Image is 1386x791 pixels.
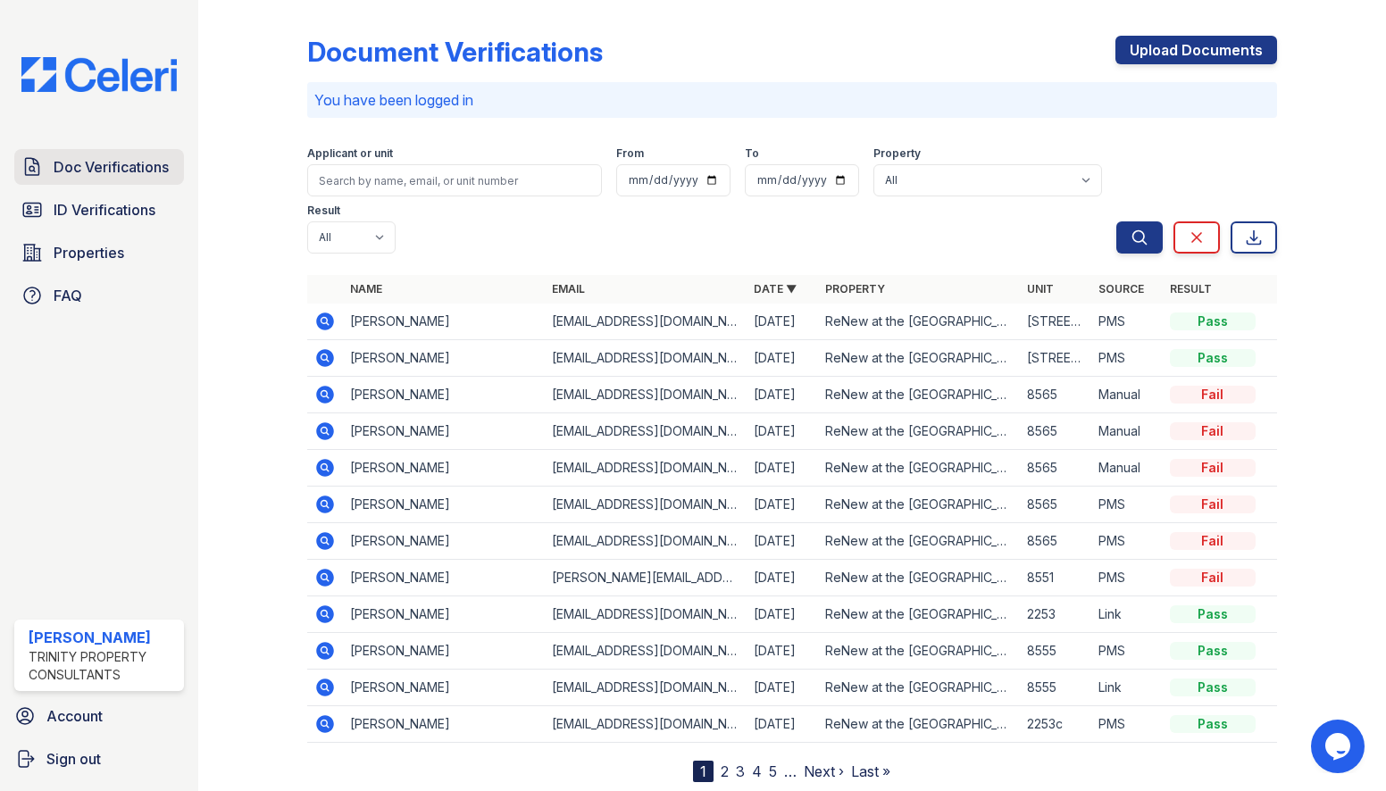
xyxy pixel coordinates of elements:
[545,413,747,450] td: [EMAIL_ADDRESS][DOMAIN_NAME]
[54,156,169,178] span: Doc Verifications
[818,450,1020,487] td: ReNew at the [GEOGRAPHIC_DATA]
[545,633,747,670] td: [EMAIL_ADDRESS][DOMAIN_NAME]
[754,282,797,296] a: Date ▼
[1170,715,1256,733] div: Pass
[1115,36,1277,64] a: Upload Documents
[1091,523,1163,560] td: PMS
[1020,670,1091,706] td: 8555
[1091,413,1163,450] td: Manual
[721,762,729,780] a: 2
[350,282,382,296] a: Name
[818,340,1020,377] td: ReNew at the [GEOGRAPHIC_DATA]
[54,199,155,221] span: ID Verifications
[1170,569,1256,587] div: Fail
[307,204,340,218] label: Result
[343,670,545,706] td: [PERSON_NAME]
[545,670,747,706] td: [EMAIL_ADDRESS][DOMAIN_NAME]
[616,146,644,161] label: From
[14,192,184,228] a: ID Verifications
[307,146,393,161] label: Applicant or unit
[818,413,1020,450] td: ReNew at the [GEOGRAPHIC_DATA]
[1091,633,1163,670] td: PMS
[14,235,184,271] a: Properties
[1170,282,1212,296] a: Result
[745,146,759,161] label: To
[818,523,1020,560] td: ReNew at the [GEOGRAPHIC_DATA]
[747,596,818,633] td: [DATE]
[1091,596,1163,633] td: Link
[747,706,818,743] td: [DATE]
[343,560,545,596] td: [PERSON_NAME]
[545,706,747,743] td: [EMAIL_ADDRESS][DOMAIN_NAME]
[851,762,890,780] a: Last »
[545,377,747,413] td: [EMAIL_ADDRESS][DOMAIN_NAME]
[1170,349,1256,367] div: Pass
[314,89,1269,111] p: You have been logged in
[1170,642,1256,660] div: Pass
[545,596,747,633] td: [EMAIL_ADDRESS][DOMAIN_NAME]
[747,377,818,413] td: [DATE]
[1091,487,1163,523] td: PMS
[804,762,844,780] a: Next ›
[1098,282,1144,296] a: Source
[46,705,103,727] span: Account
[747,487,818,523] td: [DATE]
[769,762,777,780] a: 5
[736,762,745,780] a: 3
[818,596,1020,633] td: ReNew at the [GEOGRAPHIC_DATA]
[545,560,747,596] td: [PERSON_NAME][EMAIL_ADDRESS][DOMAIN_NAME]
[343,377,545,413] td: [PERSON_NAME]
[818,304,1020,340] td: ReNew at the [GEOGRAPHIC_DATA]
[1020,633,1091,670] td: 8555
[747,633,818,670] td: [DATE]
[1020,596,1091,633] td: 2253
[1170,605,1256,623] div: Pass
[1170,495,1256,513] div: Fail
[1091,706,1163,743] td: PMS
[54,242,124,263] span: Properties
[818,706,1020,743] td: ReNew at the [GEOGRAPHIC_DATA]
[343,304,545,340] td: [PERSON_NAME]
[747,450,818,487] td: [DATE]
[818,633,1020,670] td: ReNew at the [GEOGRAPHIC_DATA]
[7,57,191,92] img: CE_Logo_Blue-a8612792a0a2168367f1c8372b55b34899dd931a85d93a1a3d3e32e68fde9ad4.png
[307,164,601,196] input: Search by name, email, or unit number
[545,304,747,340] td: [EMAIL_ADDRESS][DOMAIN_NAME]
[747,340,818,377] td: [DATE]
[343,450,545,487] td: [PERSON_NAME]
[1170,312,1256,330] div: Pass
[7,698,191,734] a: Account
[1091,304,1163,340] td: PMS
[818,560,1020,596] td: ReNew at the [GEOGRAPHIC_DATA]
[693,761,714,782] div: 1
[1020,560,1091,596] td: 8551
[343,633,545,670] td: [PERSON_NAME]
[1091,670,1163,706] td: Link
[1020,304,1091,340] td: [STREET_ADDRESS]
[46,748,101,770] span: Sign out
[1020,706,1091,743] td: 2253c
[1027,282,1054,296] a: Unit
[343,706,545,743] td: [PERSON_NAME]
[545,340,747,377] td: [EMAIL_ADDRESS][DOMAIN_NAME]
[818,377,1020,413] td: ReNew at the [GEOGRAPHIC_DATA]
[14,278,184,313] a: FAQ
[1091,560,1163,596] td: PMS
[552,282,585,296] a: Email
[1170,459,1256,477] div: Fail
[1170,422,1256,440] div: Fail
[752,762,762,780] a: 4
[747,413,818,450] td: [DATE]
[307,36,603,68] div: Document Verifications
[545,450,747,487] td: [EMAIL_ADDRESS][DOMAIN_NAME]
[1020,523,1091,560] td: 8565
[1170,532,1256,550] div: Fail
[1020,413,1091,450] td: 8565
[1020,340,1091,377] td: [STREET_ADDRESS]
[29,648,177,684] div: Trinity Property Consultants
[7,741,191,777] button: Sign out
[825,282,885,296] a: Property
[747,523,818,560] td: [DATE]
[747,560,818,596] td: [DATE]
[784,761,797,782] span: …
